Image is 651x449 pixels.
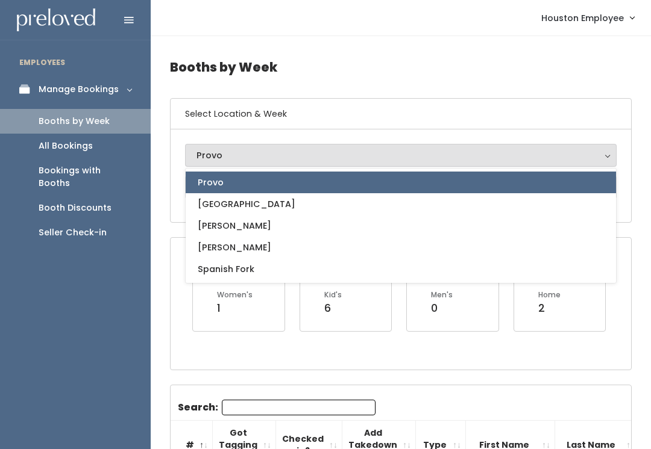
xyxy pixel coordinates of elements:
[541,11,624,25] span: Houston Employee
[198,176,224,189] span: Provo
[198,197,295,211] span: [GEOGRAPHIC_DATA]
[197,149,605,162] div: Provo
[529,5,646,31] a: Houston Employee
[170,51,632,84] h4: Booths by Week
[198,219,271,232] span: [PERSON_NAME]
[538,290,561,300] div: Home
[222,400,376,415] input: Search:
[198,262,254,276] span: Spanish Fork
[538,300,561,316] div: 2
[431,290,453,300] div: Men's
[39,202,112,214] div: Booth Discounts
[324,300,342,316] div: 6
[17,8,95,32] img: preloved logo
[324,290,342,300] div: Kid's
[39,226,107,239] div: Seller Check-in
[39,164,131,190] div: Bookings with Booths
[171,99,631,129] h6: Select Location & Week
[217,290,253,300] div: Women's
[431,300,453,316] div: 0
[39,83,119,96] div: Manage Bookings
[39,140,93,152] div: All Bookings
[198,241,271,254] span: [PERSON_NAME]
[185,144,617,167] button: Provo
[39,115,110,128] div: Booths by Week
[178,400,376,415] label: Search:
[217,300,253,316] div: 1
